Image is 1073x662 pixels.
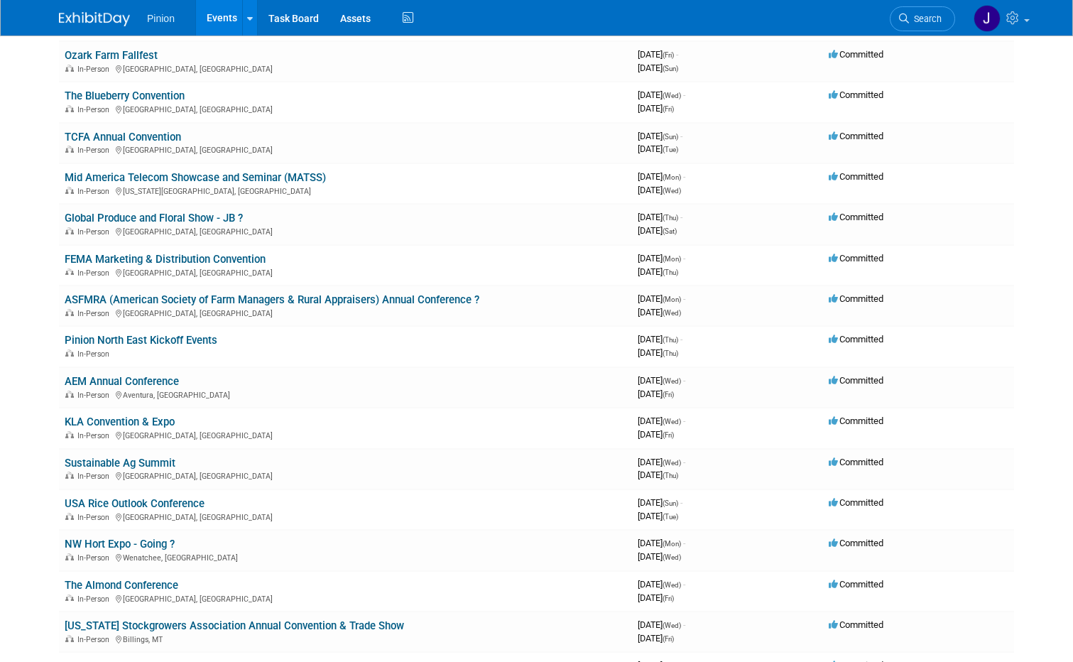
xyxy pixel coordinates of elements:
span: [DATE] [638,171,685,182]
span: [DATE] [638,633,674,644]
span: Committed [829,579,883,590]
div: [GEOGRAPHIC_DATA], [GEOGRAPHIC_DATA] [65,429,626,440]
img: In-Person Event [65,268,74,276]
span: Committed [829,538,883,548]
span: (Mon) [663,540,681,548]
span: (Wed) [663,418,681,425]
div: [GEOGRAPHIC_DATA], [GEOGRAPHIC_DATA] [65,225,626,237]
span: Committed [829,253,883,264]
span: [DATE] [638,293,685,304]
a: Global Produce and Floral Show - JB ? [65,212,243,224]
span: [DATE] [638,538,685,548]
span: (Fri) [663,595,674,602]
span: - [680,334,682,344]
span: [DATE] [638,511,678,521]
span: [DATE] [638,225,677,236]
a: FEMA Marketing & Distribution Convention [65,253,266,266]
span: - [683,253,685,264]
span: Pinion [147,13,175,24]
img: In-Person Event [65,595,74,602]
span: [DATE] [638,619,685,630]
span: [DATE] [638,347,678,358]
div: [GEOGRAPHIC_DATA], [GEOGRAPHIC_DATA] [65,266,626,278]
span: (Wed) [663,187,681,195]
span: - [680,497,682,508]
a: AEM Annual Conference [65,375,179,388]
span: [DATE] [638,143,678,154]
a: NW Hort Expo - Going ? [65,538,175,550]
div: [GEOGRAPHIC_DATA], [GEOGRAPHIC_DATA] [65,511,626,522]
img: In-Person Event [65,472,74,479]
span: [DATE] [638,579,685,590]
img: In-Person Event [65,146,74,153]
span: Committed [829,334,883,344]
span: (Thu) [663,214,678,222]
img: In-Person Event [65,187,74,194]
img: In-Person Event [65,553,74,560]
img: In-Person Event [65,431,74,438]
span: Committed [829,293,883,304]
img: Jennifer Plumisto [974,5,1001,32]
span: [DATE] [638,103,674,114]
span: Committed [829,416,883,426]
img: In-Person Event [65,65,74,72]
a: KLA Convention & Expo [65,416,175,428]
span: Committed [829,457,883,467]
span: (Wed) [663,377,681,385]
span: Committed [829,89,883,100]
span: In-Person [77,349,114,359]
div: [GEOGRAPHIC_DATA], [GEOGRAPHIC_DATA] [65,470,626,481]
span: - [680,212,682,222]
span: [DATE] [638,416,685,426]
span: Committed [829,497,883,508]
div: Aventura, [GEOGRAPHIC_DATA] [65,389,626,400]
span: - [683,538,685,548]
span: (Thu) [663,336,678,344]
span: In-Person [77,268,114,278]
span: In-Person [77,391,114,400]
span: (Wed) [663,553,681,561]
span: In-Person [77,227,114,237]
span: (Fri) [663,105,674,113]
span: In-Person [77,635,114,644]
span: (Wed) [663,92,681,99]
span: [DATE] [638,334,682,344]
span: (Tue) [663,513,678,521]
a: ASFMRA (American Society of Farm Managers & Rural Appraisers) Annual Conference ? [65,293,479,306]
span: (Wed) [663,459,681,467]
a: Ozark Farm Fallfest [65,49,158,62]
span: (Wed) [663,309,681,317]
a: [US_STATE] Stockgrowers Association Annual Convention & Trade Show [65,619,404,632]
span: (Fri) [663,431,674,439]
span: In-Person [77,431,114,440]
span: In-Person [77,595,114,604]
img: ExhibitDay [59,12,130,26]
img: In-Person Event [65,391,74,398]
span: Committed [829,171,883,182]
span: In-Person [77,146,114,155]
span: [DATE] [638,470,678,480]
span: - [683,171,685,182]
span: (Tue) [663,146,678,153]
span: In-Person [77,65,114,74]
div: Wenatchee, [GEOGRAPHIC_DATA] [65,551,626,563]
span: [DATE] [638,253,685,264]
a: Pinion North East Kickoff Events [65,334,217,347]
span: (Fri) [663,51,674,59]
a: Sustainable Ag Summit [65,457,175,470]
span: Committed [829,375,883,386]
span: Committed [829,212,883,222]
div: [GEOGRAPHIC_DATA], [GEOGRAPHIC_DATA] [65,103,626,114]
div: [GEOGRAPHIC_DATA], [GEOGRAPHIC_DATA] [65,592,626,604]
a: USA Rice Outlook Conference [65,497,205,510]
span: [DATE] [638,429,674,440]
span: (Thu) [663,472,678,479]
span: [DATE] [638,49,678,60]
span: (Mon) [663,255,681,263]
span: (Sun) [663,65,678,72]
span: In-Person [77,513,114,522]
span: [DATE] [638,457,685,467]
span: [DATE] [638,131,682,141]
a: TCFA Annual Convention [65,131,181,143]
a: The Blueberry Convention [65,89,185,102]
